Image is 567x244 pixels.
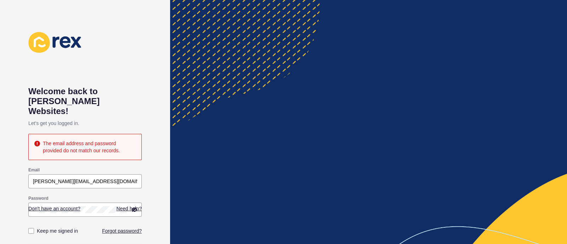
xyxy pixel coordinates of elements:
h1: Welcome back to [PERSON_NAME] Websites! [28,86,142,116]
p: Let's get you logged in. [28,116,142,130]
a: Forgot password? [102,227,142,234]
label: Email [28,167,40,173]
input: e.g. name@company.com [33,178,137,185]
a: Don't have an account? [28,205,80,212]
label: Password [28,195,49,201]
a: Need help? [116,205,142,212]
div: The email address and password provided do not match our records. [43,140,136,154]
label: Keep me signed in [37,227,78,234]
